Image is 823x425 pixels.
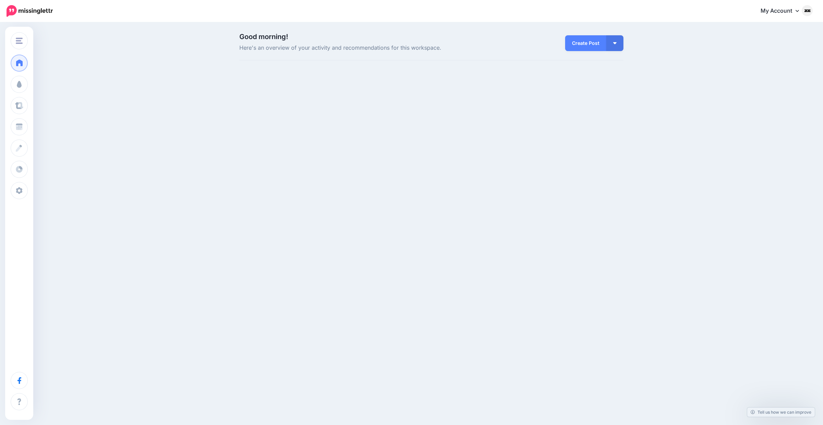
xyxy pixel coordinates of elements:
img: menu.png [16,38,23,44]
span: Good morning! [239,33,288,41]
img: Missinglettr [7,5,53,17]
a: Tell us how we can improve [747,408,815,417]
span: Here's an overview of your activity and recommendations for this workspace. [239,44,492,52]
img: arrow-down-white.png [613,42,617,44]
a: Create Post [565,35,606,51]
a: My Account [754,3,813,20]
